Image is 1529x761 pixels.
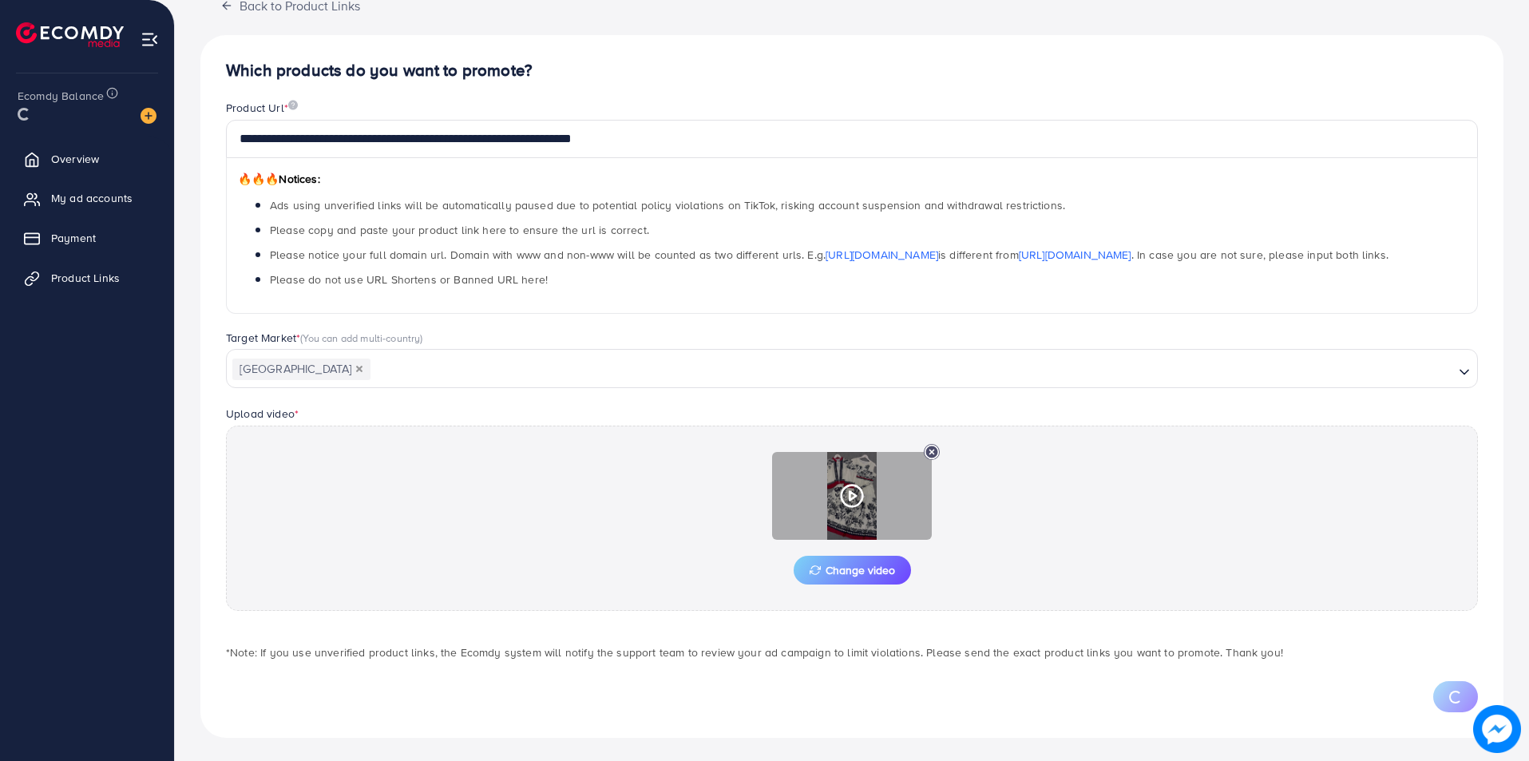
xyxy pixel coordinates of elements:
[226,643,1478,662] p: *Note: If you use unverified product links, the Ecomdy system will notify the support team to rev...
[12,262,162,294] a: Product Links
[1019,247,1131,263] a: [URL][DOMAIN_NAME]
[300,331,422,345] span: (You can add multi-country)
[141,30,159,49] img: menu
[12,182,162,214] a: My ad accounts
[826,247,938,263] a: [URL][DOMAIN_NAME]
[226,61,1478,81] h4: Which products do you want to promote?
[141,108,156,124] img: image
[288,100,298,110] img: image
[238,171,320,187] span: Notices:
[232,359,370,381] span: [GEOGRAPHIC_DATA]
[372,358,1452,382] input: Search for option
[810,565,895,576] span: Change video
[51,270,120,286] span: Product Links
[18,88,104,104] span: Ecomdy Balance
[226,406,299,422] label: Upload video
[1473,705,1521,753] img: image
[51,230,96,246] span: Payment
[226,349,1478,387] div: Search for option
[355,365,363,373] button: Deselect Pakistan
[226,330,423,346] label: Target Market
[794,556,911,585] button: Change video
[270,247,1388,263] span: Please notice your full domain url. Domain with www and non-www will be counted as two different ...
[12,143,162,175] a: Overview
[226,100,298,116] label: Product Url
[270,272,548,287] span: Please do not use URL Shortens or Banned URL here!
[51,190,133,206] span: My ad accounts
[238,171,279,187] span: 🔥🔥🔥
[270,222,649,238] span: Please copy and paste your product link here to ensure the url is correct.
[12,222,162,254] a: Payment
[270,197,1065,213] span: Ads using unverified links will be automatically paused due to potential policy violations on Tik...
[51,151,99,167] span: Overview
[16,22,124,47] img: logo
